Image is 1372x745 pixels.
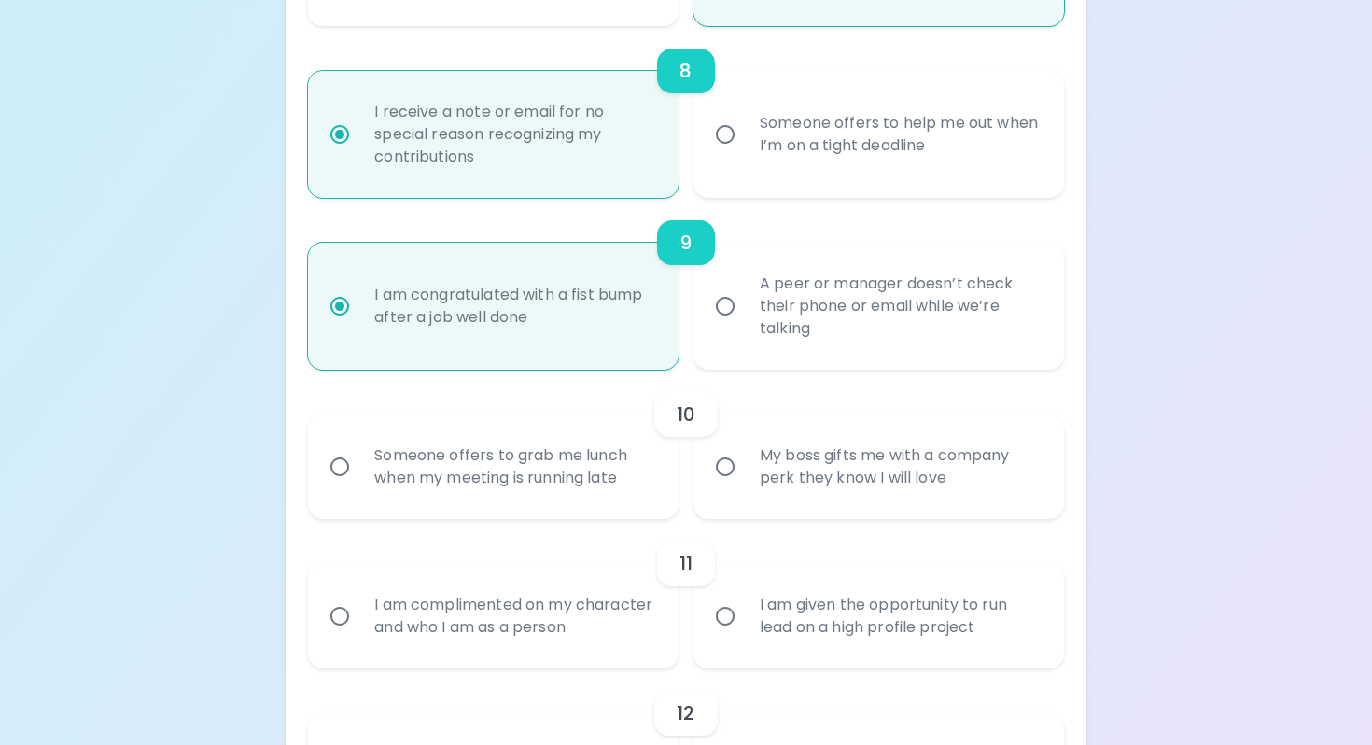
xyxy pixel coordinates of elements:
div: I am complimented on my character and who I am as a person [359,571,668,661]
h6: 9 [679,228,692,258]
h6: 10 [677,400,695,429]
div: Someone offers to help me out when I’m on a tight deadline [745,90,1054,179]
div: I receive a note or email for no special reason recognizing my contributions [359,78,668,190]
div: My boss gifts me with a company perk they know I will love [745,422,1054,512]
div: choice-group-check [308,370,1063,519]
h6: 11 [679,549,693,579]
div: Someone offers to grab me lunch when my meeting is running late [359,422,668,512]
div: A peer or manager doesn’t check their phone or email while we’re talking [745,250,1054,362]
div: I am congratulated with a fist bump after a job well done [359,261,668,351]
div: choice-group-check [308,26,1063,198]
div: choice-group-check [308,519,1063,668]
h6: 12 [677,698,694,728]
div: choice-group-check [308,198,1063,370]
div: I am given the opportunity to run lead on a high profile project [745,571,1054,661]
h6: 8 [679,56,692,86]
